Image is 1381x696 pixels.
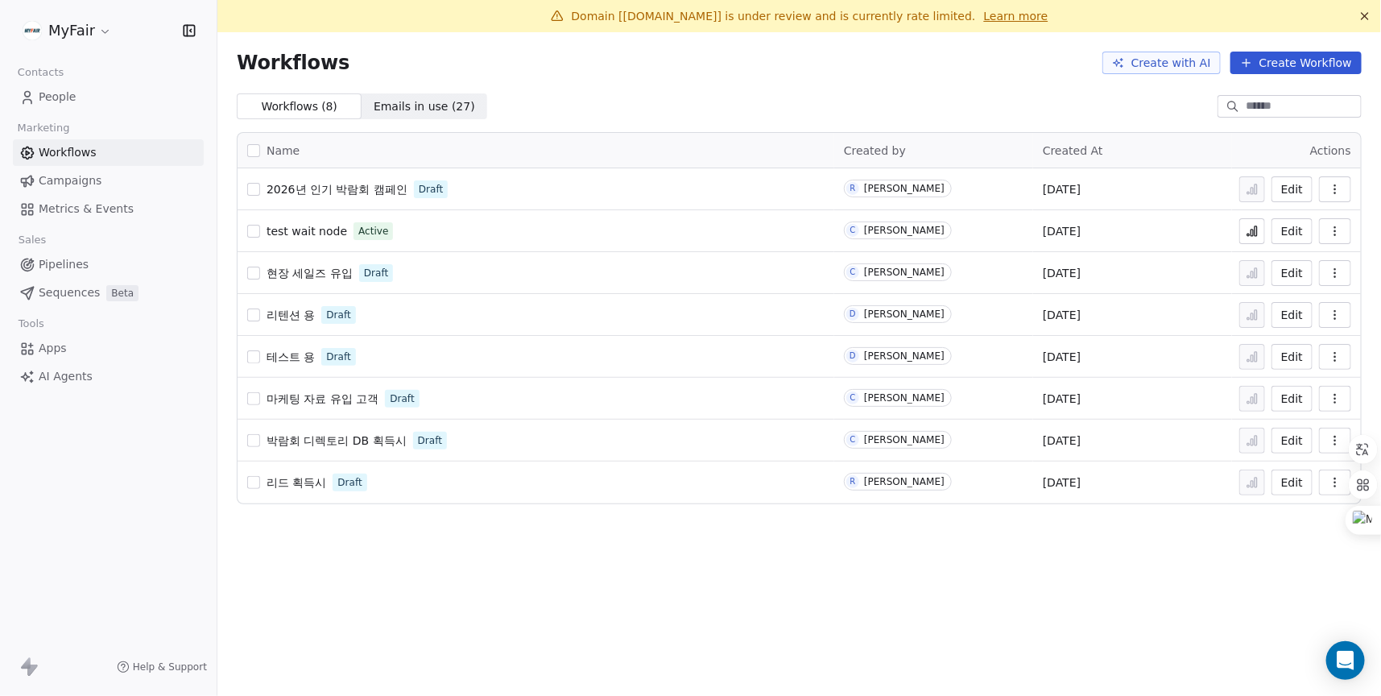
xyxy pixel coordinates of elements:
[1271,260,1313,286] button: Edit
[337,475,362,490] span: Draft
[267,223,347,239] a: test wait node
[23,21,42,40] img: %C3%AC%C2%9B%C2%90%C3%AD%C2%98%C2%95%20%C3%AB%C2%A1%C2%9C%C3%AA%C2%B3%C2%A0(white+round).png
[267,307,315,323] a: 리텐션 용
[364,266,388,280] span: Draft
[390,391,414,406] span: Draft
[133,661,207,673] span: Help & Support
[572,10,976,23] span: Domain [[DOMAIN_NAME]] is under review and is currently rate limited.
[267,309,315,321] span: 리텐션 용
[13,168,204,194] a: Campaigns
[106,285,139,301] span: Beta
[19,17,115,44] button: MyFair
[1271,470,1313,495] button: Edit
[267,143,300,159] span: Name
[1102,52,1221,74] button: Create with AI
[267,349,315,365] a: 테스트 용
[419,182,443,197] span: Draft
[374,98,475,115] span: Emails in use ( 27 )
[13,196,204,222] a: Metrics & Events
[1271,176,1313,202] button: Edit
[864,267,945,278] div: [PERSON_NAME]
[267,476,326,489] span: 리드 획득시
[864,434,945,445] div: [PERSON_NAME]
[39,284,100,301] span: Sequences
[267,391,378,407] a: 마케팅 자료 유입 고객
[39,89,76,106] span: People
[39,172,101,189] span: Campaigns
[1043,265,1081,281] span: [DATE]
[864,476,945,487] div: [PERSON_NAME]
[237,52,349,74] span: Workflows
[850,350,856,362] div: D
[1230,52,1362,74] button: Create Workflow
[13,280,204,306] a: SequencesBeta
[267,434,407,447] span: 박람회 디렉토리 DB 획득시
[13,139,204,166] a: Workflows
[10,116,76,140] span: Marketing
[1043,349,1081,365] span: [DATE]
[850,266,855,279] div: C
[267,474,326,491] a: 리드 획득시
[1271,428,1313,454] button: Edit
[267,225,347,238] span: test wait node
[267,183,407,196] span: 2026년 인기 박람회 캠페인
[984,8,1048,24] a: Learn more
[267,181,407,197] a: 2026년 인기 박람회 캠페인
[1043,474,1081,491] span: [DATE]
[326,350,350,364] span: Draft
[13,251,204,278] a: Pipelines
[1043,223,1081,239] span: [DATE]
[864,350,945,362] div: [PERSON_NAME]
[39,256,89,273] span: Pipelines
[267,350,315,363] span: 테스트 용
[39,340,67,357] span: Apps
[39,201,134,217] span: Metrics & Events
[39,144,97,161] span: Workflows
[864,392,945,404] div: [PERSON_NAME]
[11,228,53,252] span: Sales
[1043,307,1081,323] span: [DATE]
[1043,391,1081,407] span: [DATE]
[1271,218,1313,244] button: Edit
[864,225,945,236] div: [PERSON_NAME]
[13,335,204,362] a: Apps
[267,392,378,405] span: 마케팅 자료 유입 고객
[1310,144,1351,157] span: Actions
[418,433,442,448] span: Draft
[48,20,95,41] span: MyFair
[117,661,207,673] a: Help & Support
[39,368,93,385] span: AI Agents
[1271,302,1313,328] button: Edit
[864,309,945,320] div: [PERSON_NAME]
[10,60,71,85] span: Contacts
[850,308,856,321] div: D
[267,265,353,281] a: 현장 세일즈 유입
[1271,386,1313,412] button: Edit
[13,84,204,110] a: People
[1043,144,1103,157] span: Created At
[1326,641,1365,680] div: Open Intercom Messenger
[358,224,388,238] span: Active
[267,433,407,449] a: 박람회 디렉토리 DB 획득시
[1043,181,1081,197] span: [DATE]
[850,433,855,446] div: C
[267,267,353,280] span: 현장 세일즈 유입
[1271,344,1313,370] button: Edit
[864,183,945,194] div: [PERSON_NAME]
[850,475,856,488] div: R
[850,182,856,195] div: R
[13,363,204,390] a: AI Agents
[850,224,855,237] div: C
[326,308,350,322] span: Draft
[844,144,906,157] span: Created by
[1043,433,1081,449] span: [DATE]
[11,312,51,336] span: Tools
